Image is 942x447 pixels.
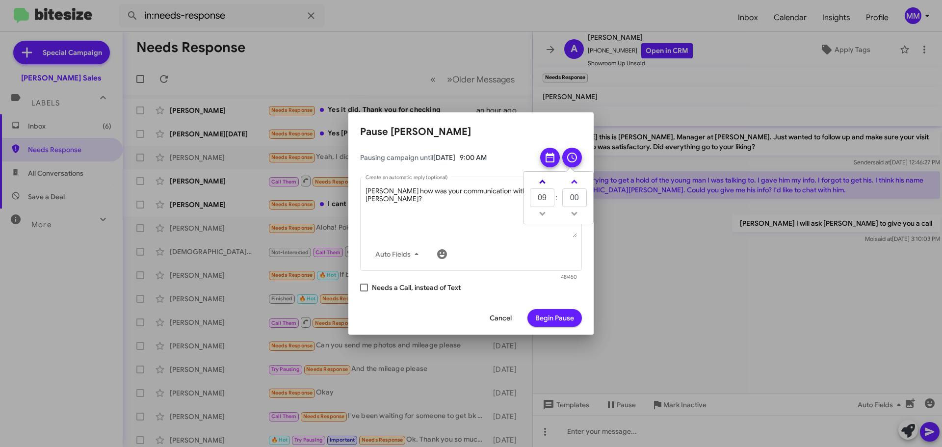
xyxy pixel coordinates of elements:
[360,124,582,140] h2: Pause [PERSON_NAME]
[562,188,587,207] input: MM
[367,245,430,263] button: Auto Fields
[460,153,487,162] span: 9:00 AM
[482,309,520,327] button: Cancel
[530,188,554,207] input: HH
[527,309,582,327] button: Begin Pause
[490,309,512,327] span: Cancel
[433,153,455,162] span: [DATE]
[375,245,422,263] span: Auto Fields
[372,282,461,293] span: Needs a Call, instead of Text
[360,153,532,162] span: Pausing campaign until
[555,188,562,208] td: :
[561,274,577,280] mat-hint: 48/450
[535,309,574,327] span: Begin Pause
